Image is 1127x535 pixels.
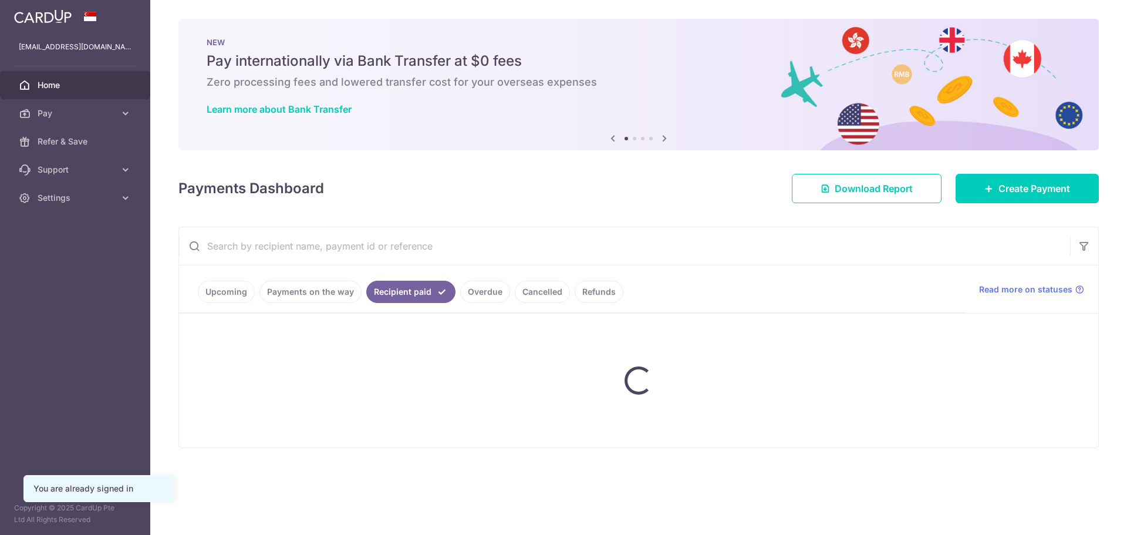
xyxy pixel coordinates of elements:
[835,181,913,196] span: Download Report
[38,192,115,204] span: Settings
[207,75,1071,89] h6: Zero processing fees and lowered transfer cost for your overseas expenses
[14,9,72,23] img: CardUp
[207,52,1071,70] h5: Pay internationally via Bank Transfer at $0 fees
[38,79,115,91] span: Home
[38,136,115,147] span: Refer & Save
[1052,500,1115,529] iframe: Opens a widget where you can find more information
[179,227,1070,265] input: Search by recipient name, payment id or reference
[956,174,1099,203] a: Create Payment
[178,178,324,199] h4: Payments Dashboard
[207,103,352,115] a: Learn more about Bank Transfer
[178,19,1099,150] img: Bank transfer banner
[792,174,942,203] a: Download Report
[998,181,1070,196] span: Create Payment
[38,107,115,119] span: Pay
[207,38,1071,47] p: NEW
[366,281,455,303] a: Recipient paid
[979,284,1072,295] span: Read more on statuses
[979,284,1084,295] a: Read more on statuses
[38,164,115,176] span: Support
[19,41,131,53] p: [EMAIL_ADDRESS][DOMAIN_NAME]
[33,483,164,494] div: You are already signed in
